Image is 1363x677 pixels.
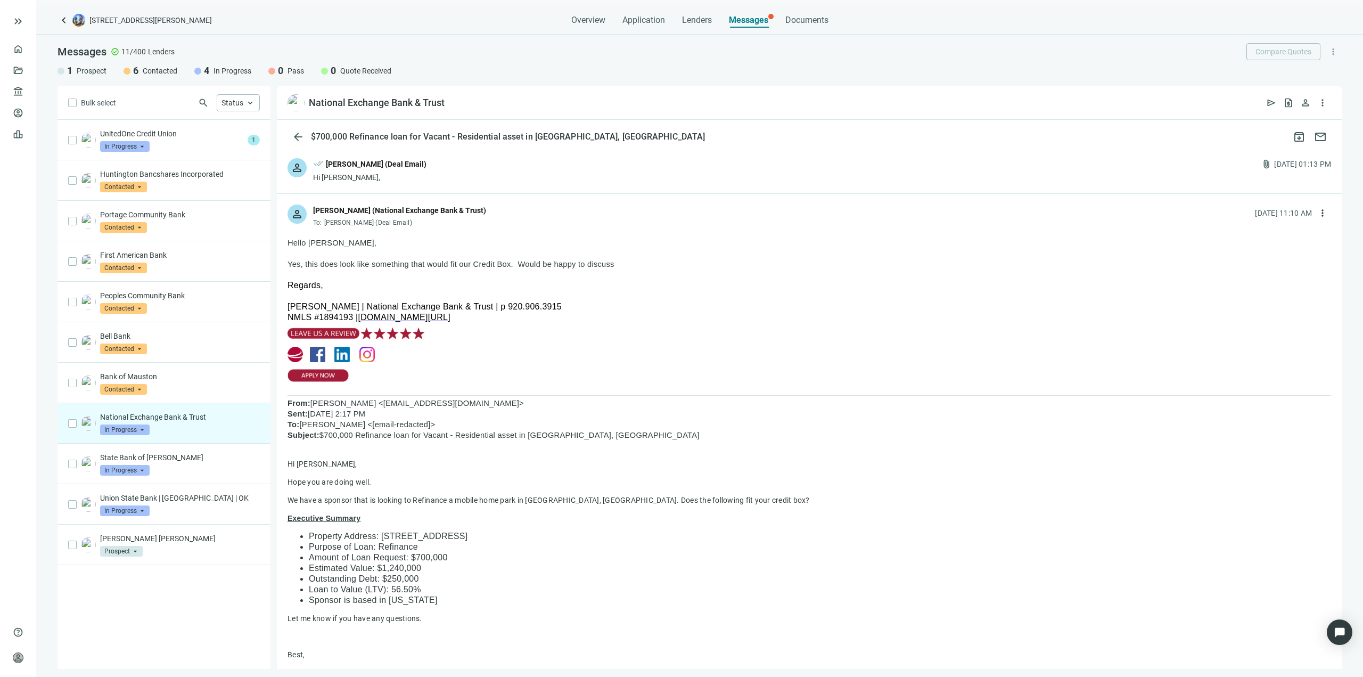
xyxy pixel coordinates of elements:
[1288,126,1310,148] button: archive
[198,97,209,108] span: search
[1293,130,1305,143] span: archive
[89,15,212,26] span: [STREET_ADDRESS][PERSON_NAME]
[100,533,260,544] p: [PERSON_NAME] [PERSON_NAME]
[324,219,412,226] span: [PERSON_NAME] (Deal Email)
[81,254,96,269] img: 0044d8e7-9795-4d47-a328-5abcd6174d93
[571,15,605,26] span: Overview
[1327,619,1352,645] div: Open Intercom Messenger
[100,250,260,260] p: First American Bank
[13,627,23,638] span: help
[100,331,260,341] p: Bell Bank
[13,86,20,97] span: account_balance
[1297,94,1314,111] button: person
[100,546,143,557] span: Prospect
[1314,94,1331,111] button: more_vert
[313,205,486,216] div: [PERSON_NAME] (National Exchange Bank & Trust)
[288,126,309,148] button: arrow_back
[1314,130,1327,143] span: mail
[81,295,96,309] img: 2e418677-6b17-478e-a85c-b1c3a63c9a06
[81,497,96,512] img: 477375ba-b1ba-4f50-8e2e-e237ef1d3a9d.png
[729,15,768,25] span: Messages
[1317,208,1328,218] span: more_vert
[100,182,147,192] span: Contacted
[291,208,303,221] span: person
[58,45,106,58] span: Messages
[81,416,96,431] img: 6cb8f9bd-8127-472f-a275-9480b944fe47
[100,263,147,273] span: Contacted
[1317,97,1328,108] span: more_vert
[1310,126,1331,148] button: mail
[81,537,96,552] img: 1b953f7f-4bbe-4084-af76-945163ccd5b7.png
[133,64,138,77] span: 6
[245,98,255,108] span: keyboard_arrow_up
[204,64,209,77] span: 4
[278,64,283,77] span: 0
[81,173,96,188] img: bf02e6f3-ffdd-42ca-a75e-3ac6052026d6.png
[1255,207,1312,219] div: [DATE] 11:10 AM
[326,158,426,170] div: [PERSON_NAME] (Deal Email)
[100,452,260,463] p: State Bank of [PERSON_NAME]
[81,456,96,471] img: cfb1c661-fc3c-4949-8f78-3e688ae39643
[143,66,177,76] span: Contacted
[682,15,712,26] span: Lenders
[81,97,116,109] span: Bulk select
[100,344,147,354] span: Contacted
[1261,159,1272,169] span: attach_file
[67,64,72,77] span: 1
[100,290,260,301] p: Peoples Community Bank
[248,135,260,145] span: 1
[100,384,147,395] span: Contacted
[291,161,303,174] span: person
[292,130,305,143] span: arrow_back
[331,64,336,77] span: 0
[1283,97,1294,108] span: request_quote
[100,493,260,503] p: Union State Bank | [GEOGRAPHIC_DATA] | OK
[100,128,243,139] p: UnitedOne Credit Union
[81,376,96,390] img: 983f51b1-ae18-40f7-a23a-daff77e505a0
[13,652,23,663] span: person
[1274,158,1331,170] div: [DATE] 01:13 PM
[1314,205,1331,222] button: more_vert
[1246,43,1320,60] button: Compare Quotes
[309,132,707,142] div: $700,000 Refinance loan for Vacant - Residential asset in [GEOGRAPHIC_DATA], [GEOGRAPHIC_DATA]
[77,66,106,76] span: Prospect
[100,371,260,382] p: Bank of Mauston
[288,66,304,76] span: Pass
[100,505,150,516] span: In Progress
[81,133,96,148] img: bbd216d4-dc44-4453-b79c-633d9549a893
[100,303,147,314] span: Contacted
[785,15,828,26] span: Documents
[288,94,305,111] img: 6cb8f9bd-8127-472f-a275-9480b944fe47
[121,46,146,57] span: 11/400
[340,66,391,76] span: Quote Received
[100,425,150,435] span: In Progress
[100,412,260,422] p: National Exchange Bank & Trust
[313,218,486,227] div: To:
[100,465,150,476] span: In Progress
[100,222,147,233] span: Contacted
[1263,94,1280,111] button: send
[221,99,243,107] span: Status
[100,169,260,180] p: Huntington Bancshares Incorporated
[1280,94,1297,111] button: request_quote
[1328,47,1338,56] span: more_vert
[309,96,445,109] div: National Exchange Bank & Trust
[622,15,665,26] span: Application
[214,66,251,76] span: In Progress
[100,141,150,152] span: In Progress
[1266,97,1277,108] span: send
[81,335,96,350] img: 35148349-a0be-42e3-920c-7564d5edc040
[111,47,119,56] span: check_circle
[72,14,85,27] img: deal-logo
[313,158,324,172] span: done_all
[1325,43,1342,60] button: more_vert
[148,46,175,57] span: Lenders
[313,172,426,183] div: Hi [PERSON_NAME],
[100,209,260,220] p: Portage Community Bank
[12,15,24,28] button: keyboard_double_arrow_right
[1300,97,1311,108] span: person
[81,214,96,229] img: 0894a070-61d7-4484-96c4-c8b9c131e73c
[58,14,70,27] a: keyboard_arrow_left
